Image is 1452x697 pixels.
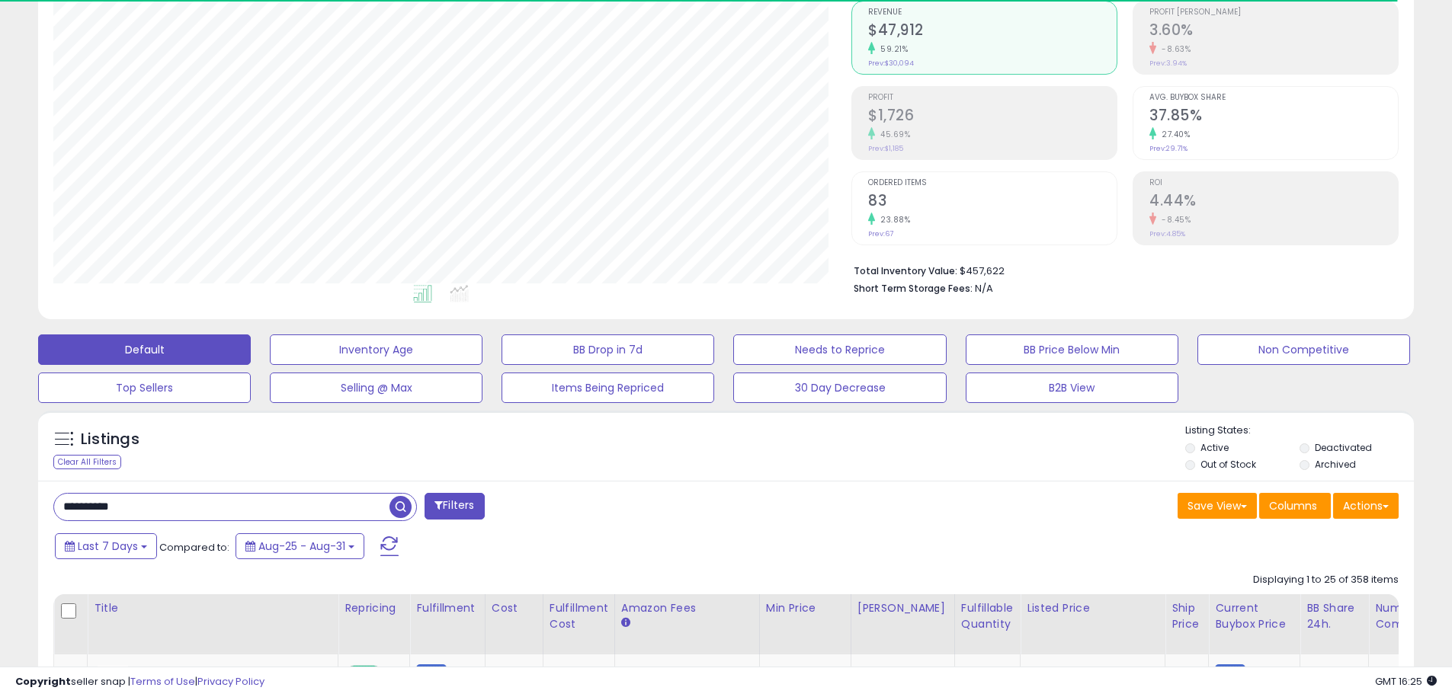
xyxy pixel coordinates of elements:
[1200,441,1229,454] label: Active
[766,600,845,616] div: Min Price
[15,675,264,689] div: seller snap | |
[159,540,229,555] span: Compared to:
[1156,129,1190,140] small: 27.40%
[875,129,910,140] small: 45.69%
[868,179,1117,187] span: Ordered Items
[1149,144,1188,153] small: Prev: 29.71%
[1375,674,1437,689] span: 2025-09-8 16:25 GMT
[966,372,1178,403] button: B2B View
[975,281,993,296] span: N/A
[416,600,478,616] div: Fulfillment
[502,334,714,365] button: BB Drop in 7d
[868,21,1117,42] h2: $47,912
[78,539,138,554] span: Last 7 Days
[1172,600,1202,632] div: Ship Price
[1200,458,1256,471] label: Out of Stock
[1149,59,1187,68] small: Prev: 3.94%
[868,59,914,68] small: Prev: $30,094
[733,334,946,365] button: Needs to Reprice
[1315,458,1356,471] label: Archived
[868,94,1117,102] span: Profit
[1149,229,1185,238] small: Prev: 4.85%
[854,261,1387,279] li: $457,622
[1197,334,1410,365] button: Non Competitive
[1149,179,1398,187] span: ROI
[1149,21,1398,42] h2: 3.60%
[81,429,139,450] h5: Listings
[502,372,714,403] button: Items Being Repriced
[1156,43,1191,55] small: -8.63%
[868,229,893,238] small: Prev: 67
[1253,573,1399,587] div: Displaying 1 to 25 of 358 items
[875,43,908,55] small: 59.21%
[1156,214,1191,225] small: -8.45%
[1027,600,1159,616] div: Listed Price
[1149,94,1398,102] span: Avg. Buybox Share
[550,600,608,632] div: Fulfillment Cost
[53,455,121,469] div: Clear All Filters
[868,8,1117,17] span: Revenue
[868,144,903,153] small: Prev: $1,185
[621,616,630,630] small: Amazon Fees.
[857,600,948,616] div: [PERSON_NAME]
[236,533,364,559] button: Aug-25 - Aug-31
[1215,600,1293,632] div: Current Buybox Price
[1315,441,1372,454] label: Deactivated
[1178,493,1257,519] button: Save View
[1149,8,1398,17] span: Profit [PERSON_NAME]
[197,674,264,689] a: Privacy Policy
[868,192,1117,213] h2: 83
[38,372,251,403] button: Top Sellers
[733,372,946,403] button: 30 Day Decrease
[854,282,973,295] b: Short Term Storage Fees:
[15,674,71,689] strong: Copyright
[425,493,484,520] button: Filters
[875,214,910,225] small: 23.88%
[854,264,957,277] b: Total Inventory Value:
[1149,107,1398,127] h2: 37.85%
[1259,493,1331,519] button: Columns
[1149,192,1398,213] h2: 4.44%
[130,674,195,689] a: Terms of Use
[1185,424,1414,438] p: Listing States:
[258,539,345,554] span: Aug-25 - Aug-31
[961,600,1014,632] div: Fulfillable Quantity
[492,600,537,616] div: Cost
[270,334,482,365] button: Inventory Age
[621,600,753,616] div: Amazon Fees
[1306,600,1362,632] div: BB Share 24h.
[38,334,251,365] button: Default
[966,334,1178,365] button: BB Price Below Min
[345,600,403,616] div: Repricing
[1269,498,1317,513] span: Columns
[1375,600,1431,632] div: Num of Comp.
[1333,493,1399,519] button: Actions
[270,372,482,403] button: Selling @ Max
[55,533,157,559] button: Last 7 Days
[868,107,1117,127] h2: $1,726
[94,600,332,616] div: Title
